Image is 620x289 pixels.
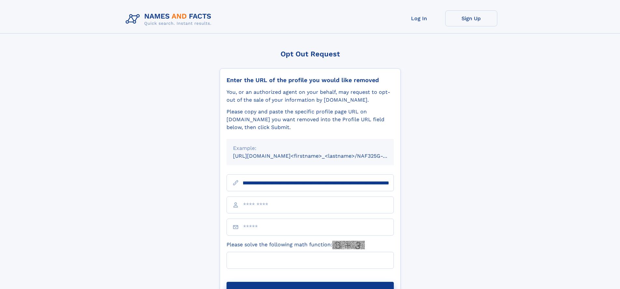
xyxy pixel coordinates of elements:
[233,144,387,152] div: Example:
[227,241,365,249] label: Please solve the following math function:
[227,108,394,131] div: Please copy and paste the specific profile page URL on [DOMAIN_NAME] you want removed into the Pr...
[445,10,497,26] a: Sign Up
[123,10,217,28] img: Logo Names and Facts
[227,88,394,104] div: You, or an authorized agent on your behalf, may request to opt-out of the sale of your informatio...
[227,77,394,84] div: Enter the URL of the profile you would like removed
[220,50,401,58] div: Opt Out Request
[233,153,406,159] small: [URL][DOMAIN_NAME]<firstname>_<lastname>/NAF325G-xxxxxxxx
[393,10,445,26] a: Log In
